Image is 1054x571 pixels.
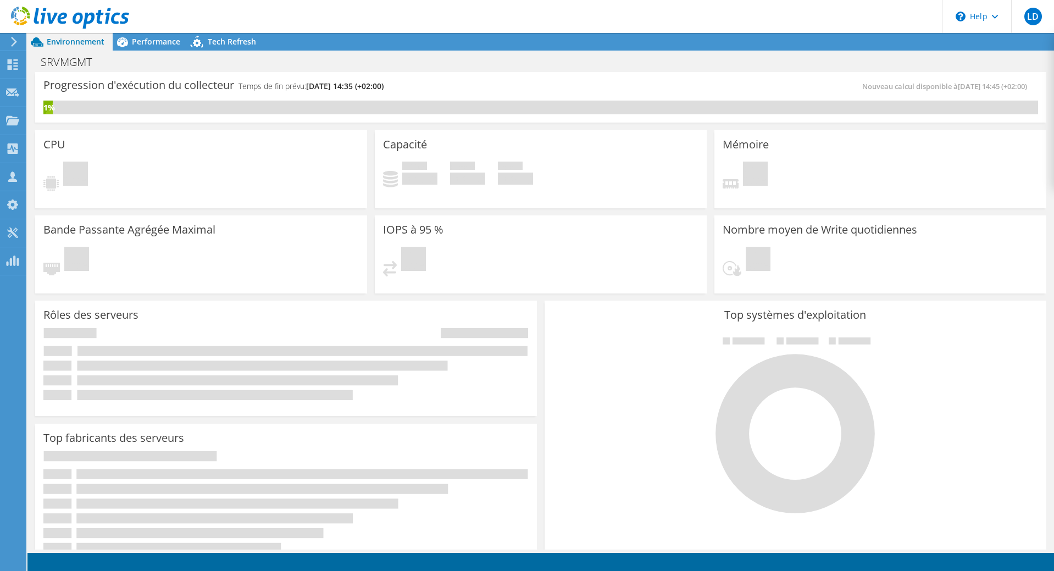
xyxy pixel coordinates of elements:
[43,138,65,151] h3: CPU
[47,36,104,47] span: Environnement
[306,81,384,91] span: [DATE] 14:35 (+02:00)
[723,224,917,236] h3: Nombre moyen de Write quotidiennes
[238,80,384,92] h4: Temps de fin prévu:
[63,162,88,189] span: En attente
[43,224,215,236] h3: Bande Passante Agrégée Maximal
[402,162,427,173] span: Utilisé
[402,173,437,185] h4: 0 Gio
[43,102,53,114] div: 1%
[36,56,109,68] h1: SRVMGMT
[862,81,1033,91] span: Nouveau calcul disponible à
[1024,8,1042,25] span: LD
[743,162,768,189] span: En attente
[43,432,184,444] h3: Top fabricants des serveurs
[450,173,485,185] h4: 0 Gio
[956,12,966,21] svg: \n
[723,138,769,151] h3: Mémoire
[383,138,427,151] h3: Capacité
[746,247,770,274] span: En attente
[401,247,426,274] span: En attente
[958,81,1027,91] span: [DATE] 14:45 (+02:00)
[498,173,533,185] h4: 0 Gio
[64,247,89,274] span: En attente
[208,36,256,47] span: Tech Refresh
[450,162,475,173] span: Espace libre
[553,309,1038,321] h3: Top systèmes d'exploitation
[132,36,180,47] span: Performance
[383,224,443,236] h3: IOPS à 95 %
[498,162,523,173] span: Total
[43,309,138,321] h3: Rôles des serveurs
